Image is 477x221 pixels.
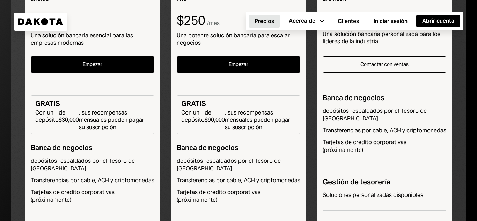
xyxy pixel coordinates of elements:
[416,15,460,27] button: Abrir cuenta
[181,109,205,124] font: Con un depósito
[31,177,154,184] font: Transferencias por cable, ACH y criptomonedas
[177,157,281,172] font: depósitos respaldados por el Tesoro de [GEOGRAPHIC_DATA].
[177,189,260,204] font: Tarjetas de crédito corporativas (próximamente)
[323,56,446,73] button: Contactar con ventas
[31,56,154,73] button: Empezar
[31,157,135,172] font: depósitos respaldados por el Tesoro de [GEOGRAPHIC_DATA].
[323,107,427,122] font: depósitos respaldados por el Tesoro de [GEOGRAPHIC_DATA].
[79,109,144,131] font: , sus recompensas mensuales pueden pagar su suscripción
[368,15,413,28] button: Iniciar sesión
[31,189,115,204] font: Tarjetas de crédito corporativas (próximamente)
[205,109,225,124] font: de $90,000
[59,109,79,124] font: de $30,000
[225,109,290,131] font: , sus recompensas mensuales pueden pagar su suscripción
[323,191,423,199] font: Soluciones personalizadas disponibles
[83,61,102,67] font: Empezar
[177,32,290,46] font: Una potente solución bancaria para escalar negocios
[338,17,359,25] font: Clientes
[177,177,300,184] font: Transferencias por cable, ACH y criptomonedas
[422,17,454,24] font: Abrir cuenta
[181,99,206,108] font: GRATIS
[374,17,408,25] font: Iniciar sesión
[332,15,365,28] button: Clientes
[177,143,239,152] font: Banca de negocios
[283,15,329,27] button: Acerca de
[323,93,384,102] font: Banca de negocios
[209,20,220,27] font: mes
[289,17,315,24] font: Acerca de
[255,17,274,25] font: Precios
[249,15,280,28] button: Precios
[177,12,205,28] font: $250
[323,127,446,134] font: Transferencias por cable, ACH y criptomonedas
[323,139,406,154] font: Tarjetas de crédito corporativas (próximamente)
[31,143,93,152] font: Banca de negocios
[368,14,413,28] a: Iniciar sesión
[229,61,248,67] font: Empezar
[249,14,280,28] a: Precios
[360,61,409,67] font: Contactar con ventas
[207,20,209,27] font: /
[177,56,300,73] button: Empezar
[323,30,440,45] font: Una solución bancaria personalizada para los líderes de la industria
[31,32,133,46] font: Una solución bancaria esencial para las empresas modernas
[35,109,59,124] font: Con un depósito
[323,177,390,186] font: Gestión de tesorería
[332,14,365,28] a: Clientes
[35,99,60,108] font: GRATIS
